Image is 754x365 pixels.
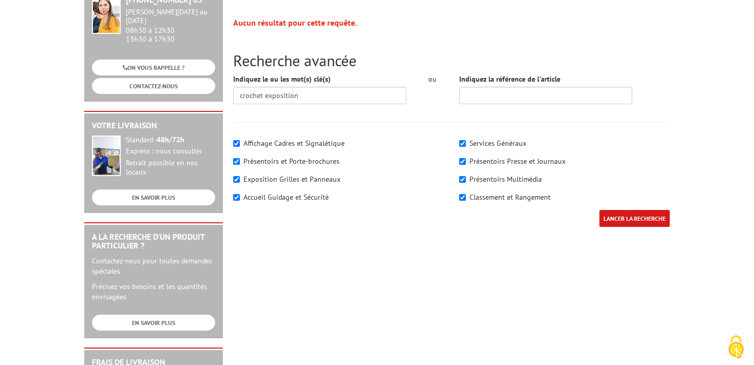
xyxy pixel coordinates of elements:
[469,139,526,148] label: Services Généraux
[243,139,345,148] label: Affichage Cadres et Signalétique
[469,175,542,184] label: Présentoirs Multimédia
[126,136,215,145] div: Standard :
[92,281,215,302] p: Précisez vos besoins et les quantités envisagées
[92,189,215,205] a: EN SAVOIR PLUS
[92,315,215,331] a: EN SAVOIR PLUS
[233,52,670,69] h2: Recherche avancée
[459,176,466,183] input: Présentoirs Multimédia
[126,147,215,156] div: Express : nous consulter
[469,157,565,166] label: Présentoirs Presse et Journaux
[233,176,240,183] input: Exposition Grilles et Panneaux
[459,74,560,84] label: Indiquez la référence de l'article
[233,158,240,165] input: Présentoirs et Porte-brochures
[157,135,184,144] strong: 48h/72h
[92,78,215,94] a: CONTACTEZ-NOUS
[459,140,466,147] input: Services Généraux
[243,193,329,202] label: Accueil Guidage et Sécurité
[126,8,215,25] div: [PERSON_NAME][DATE] au [DATE]
[233,74,331,84] label: Indiquez le ou les mot(s) clé(s)
[459,194,466,201] input: Classement et Rangement
[718,330,754,365] button: Cookies (fenêtre modale)
[243,157,340,166] label: Présentoirs et Porte-brochures
[233,194,240,201] input: Accueil Guidage et Sécurité
[469,193,551,202] label: Classement et Rangement
[459,158,466,165] input: Présentoirs Presse et Journaux
[243,175,341,184] label: Exposition Grilles et Panneaux
[92,256,215,276] p: Contactez-nous pour toutes demandes spéciales
[92,136,121,176] img: widget-livraison.jpg
[599,210,670,227] input: LANCER LA RECHERCHE
[422,74,444,84] div: ou
[233,17,357,28] strong: Aucun résultat pour cette requête.
[92,60,215,75] a: ON VOUS RAPPELLE ?
[92,233,215,251] h2: A la recherche d'un produit particulier ?
[233,140,240,147] input: Affichage Cadres et Signalétique
[126,8,215,43] div: 08h30 à 12h30 13h30 à 17h30
[723,334,749,360] img: Cookies (fenêtre modale)
[126,159,215,177] div: Retrait possible en nos locaux
[92,121,215,130] h2: Votre livraison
